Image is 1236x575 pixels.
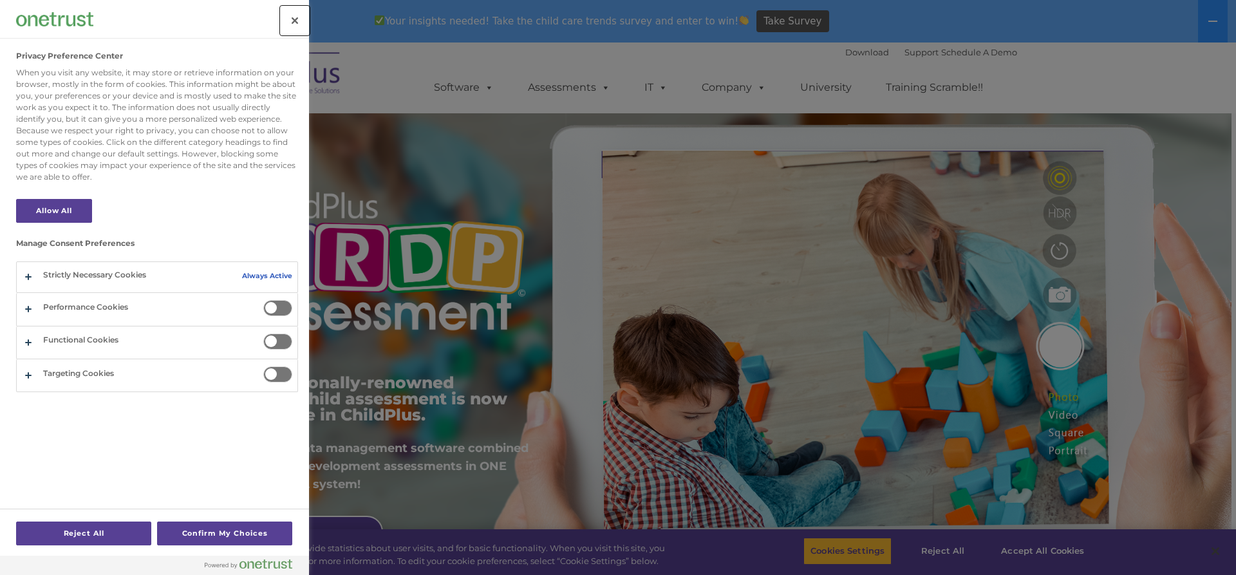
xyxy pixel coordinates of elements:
[16,239,298,254] h3: Manage Consent Preferences
[16,52,123,61] h2: Privacy Preference Center
[16,12,93,26] img: Company Logo
[281,6,309,35] button: Close
[16,522,151,545] button: Reject All
[16,6,93,32] div: Company Logo
[16,199,92,223] button: Allow All
[205,559,292,569] img: Powered by OneTrust Opens in a new Tab
[157,522,292,545] button: Confirm My Choices
[16,67,298,183] div: When you visit any website, it may store or retrieve information on your browser, mostly in the f...
[205,559,303,575] a: Powered by OneTrust Opens in a new Tab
